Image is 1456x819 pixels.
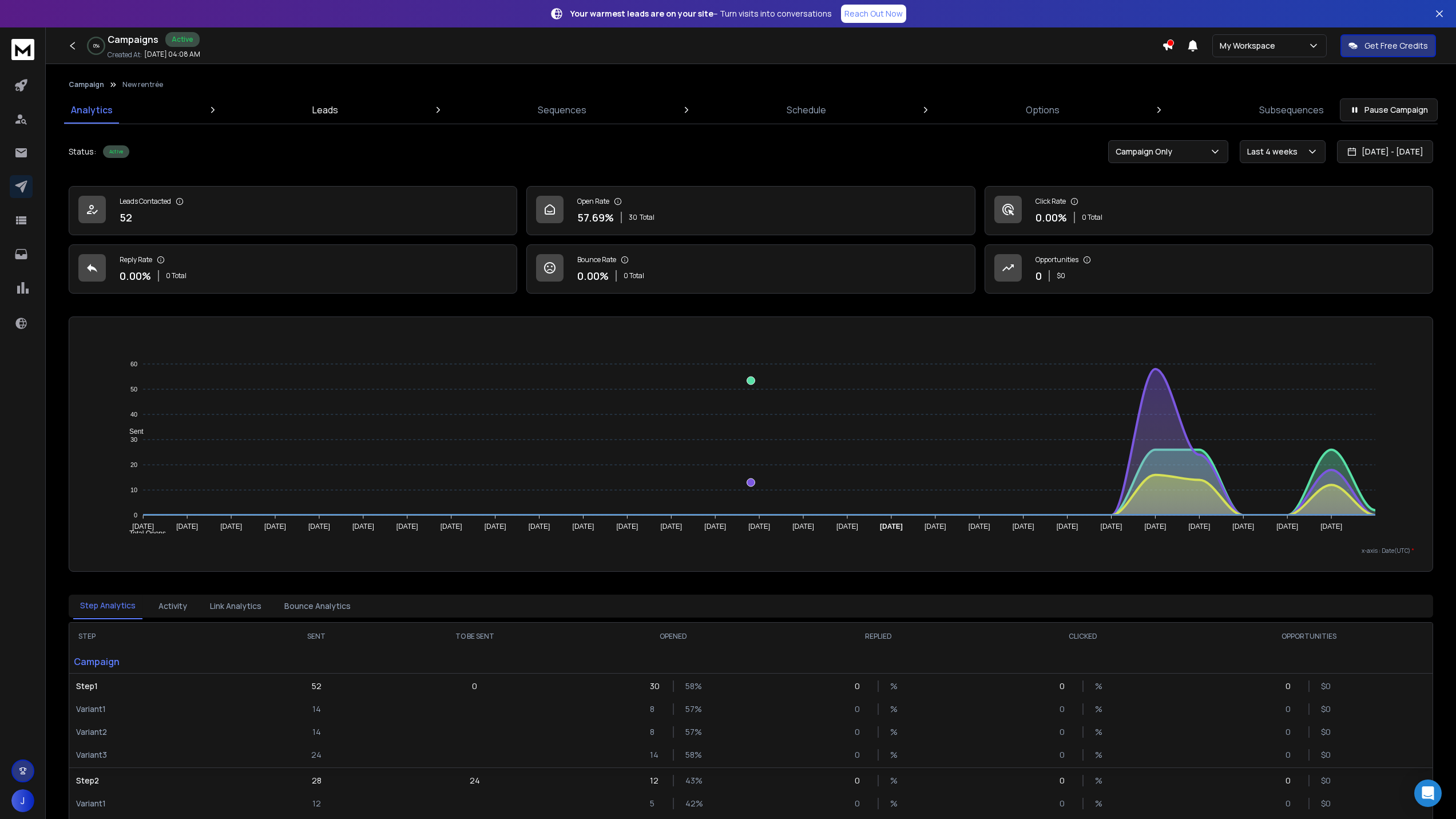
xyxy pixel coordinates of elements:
[890,703,902,715] p: %
[1036,268,1042,284] p: 0
[855,726,866,738] p: 0
[529,523,550,531] tspan: [DATE]
[76,775,248,786] p: Step 2
[264,523,286,531] tspan: [DATE]
[841,5,906,23] a: Reach Out Now
[526,186,975,235] a: Open Rate57.69%30Total
[108,33,158,46] h1: Campaigns
[526,244,975,294] a: Bounce Rate0.00%0 Total
[1321,775,1332,786] p: $ 0
[1286,726,1297,738] p: 0
[120,268,151,284] p: 0.00 %
[1036,209,1067,225] p: 0.00 %
[69,186,517,235] a: Leads Contacted52
[640,213,654,222] span: Total
[144,50,200,59] p: [DATE] 04:08 AM
[130,486,137,493] tspan: 10
[570,8,832,19] p: – Turn visits into conversations
[1145,523,1167,531] tspan: [DATE]
[890,749,902,761] p: %
[1188,523,1210,531] tspan: [DATE]
[69,623,255,650] th: STEP
[308,523,330,531] tspan: [DATE]
[650,775,661,786] p: 12
[312,798,321,809] p: 12
[787,103,826,117] p: Schedule
[1220,40,1280,52] p: My Workspace
[880,523,903,531] tspan: [DATE]
[577,209,614,225] p: 57.69 %
[176,523,198,531] tspan: [DATE]
[121,428,144,436] span: Sent
[1095,749,1106,761] p: %
[1060,726,1071,738] p: 0
[704,523,726,531] tspan: [DATE]
[685,775,697,786] p: 43 %
[130,361,137,367] tspan: 60
[660,523,682,531] tspan: [DATE]
[855,749,866,761] p: 0
[1321,680,1332,692] p: $ 0
[1095,703,1106,715] p: %
[130,411,137,418] tspan: 40
[1082,213,1102,222] p: 0 Total
[255,623,378,650] th: SENT
[64,96,120,124] a: Analytics
[130,461,137,468] tspan: 20
[76,703,248,715] p: Variant 1
[378,623,572,650] th: TO BE SENT
[985,186,1433,235] a: Click Rate0.00%0 Total
[577,255,616,264] p: Bounce Rate
[572,623,776,650] th: OPENED
[685,703,697,715] p: 57 %
[312,103,338,117] p: Leads
[1095,798,1106,809] p: %
[165,32,200,47] div: Active
[890,726,902,738] p: %
[122,80,163,89] p: New rentrée
[1095,680,1106,692] p: %
[71,103,113,117] p: Analytics
[1026,103,1060,117] p: Options
[166,271,187,280] p: 0 Total
[531,96,593,124] a: Sequences
[925,523,946,531] tspan: [DATE]
[120,255,152,264] p: Reply Rate
[73,593,142,619] button: Step Analytics
[130,386,137,393] tspan: 50
[1060,680,1071,692] p: 0
[650,703,661,715] p: 8
[855,798,866,809] p: 0
[616,523,638,531] tspan: [DATE]
[855,703,866,715] p: 0
[1286,749,1297,761] p: 0
[1057,271,1065,280] p: $ 0
[573,523,594,531] tspan: [DATE]
[1337,140,1433,163] button: [DATE] - [DATE]
[776,623,981,650] th: REPLIED
[312,680,322,692] p: 52
[855,775,866,786] p: 0
[132,523,154,531] tspan: [DATE]
[1013,523,1034,531] tspan: [DATE]
[1185,623,1433,650] th: OPPORTUNITIES
[441,523,462,531] tspan: [DATE]
[624,271,644,280] p: 0 Total
[1060,749,1071,761] p: 0
[650,749,661,761] p: 14
[985,244,1433,294] a: Opportunities0$0
[277,594,358,619] button: Bounce Analytics
[538,103,586,117] p: Sequences
[11,39,34,60] img: logo
[969,523,990,531] tspan: [DATE]
[1057,523,1078,531] tspan: [DATE]
[836,523,858,531] tspan: [DATE]
[650,680,661,692] p: 30
[685,680,697,692] p: 58 %
[844,8,903,19] p: Reach Out Now
[629,213,637,222] span: 30
[890,775,902,786] p: %
[1116,146,1177,157] p: Campaign Only
[1036,197,1066,206] p: Click Rate
[1286,798,1297,809] p: 0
